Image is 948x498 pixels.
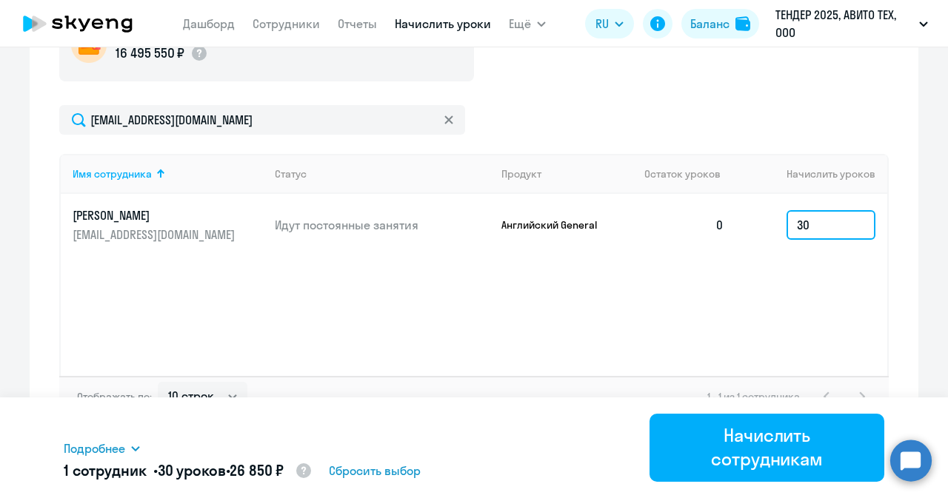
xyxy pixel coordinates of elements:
[116,44,184,63] p: 16 495 550 ₽
[644,167,736,181] div: Остаток уроков
[681,9,759,38] button: Балансbalance
[275,167,490,181] div: Статус
[73,207,263,243] a: [PERSON_NAME][EMAIL_ADDRESS][DOMAIN_NAME]
[395,16,491,31] a: Начислить уроки
[501,167,541,181] div: Продукт
[735,16,750,31] img: balance
[230,461,284,480] span: 26 850 ₽
[775,6,913,41] p: ТЕНДЕР 2025, АВИТО ТЕХ, ООО
[73,167,152,181] div: Имя сотрудника
[77,390,152,403] span: Отображать по:
[275,217,490,233] p: Идут постоянные занятия
[253,16,320,31] a: Сотрудники
[73,207,238,223] p: [PERSON_NAME]
[183,16,235,31] a: Дашборд
[158,461,226,480] span: 30 уроков
[768,6,935,41] button: ТЕНДЕР 2025, АВИТО ТЕХ, ООО
[736,154,887,194] th: Начислить уроков
[59,105,465,135] input: Поиск по имени, email, продукту или статусу
[595,15,609,33] span: RU
[670,423,864,471] div: Начислить сотрудникам
[338,16,377,31] a: Отчеты
[632,194,736,256] td: 0
[73,226,238,243] p: [EMAIL_ADDRESS][DOMAIN_NAME]
[501,218,612,232] p: Английский General
[690,15,730,33] div: Баланс
[585,9,634,38] button: RU
[650,414,884,482] button: Начислить сотрудникам
[275,167,307,181] div: Статус
[509,15,531,33] span: Ещё
[329,462,421,480] span: Сбросить выбор
[509,9,546,38] button: Ещё
[64,440,125,457] span: Подробнее
[501,167,633,181] div: Продукт
[644,167,721,181] span: Остаток уроков
[707,390,800,403] span: 1 - 1 из 1 сотрудника
[73,167,263,181] div: Имя сотрудника
[64,460,313,482] h5: 1 сотрудник • •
